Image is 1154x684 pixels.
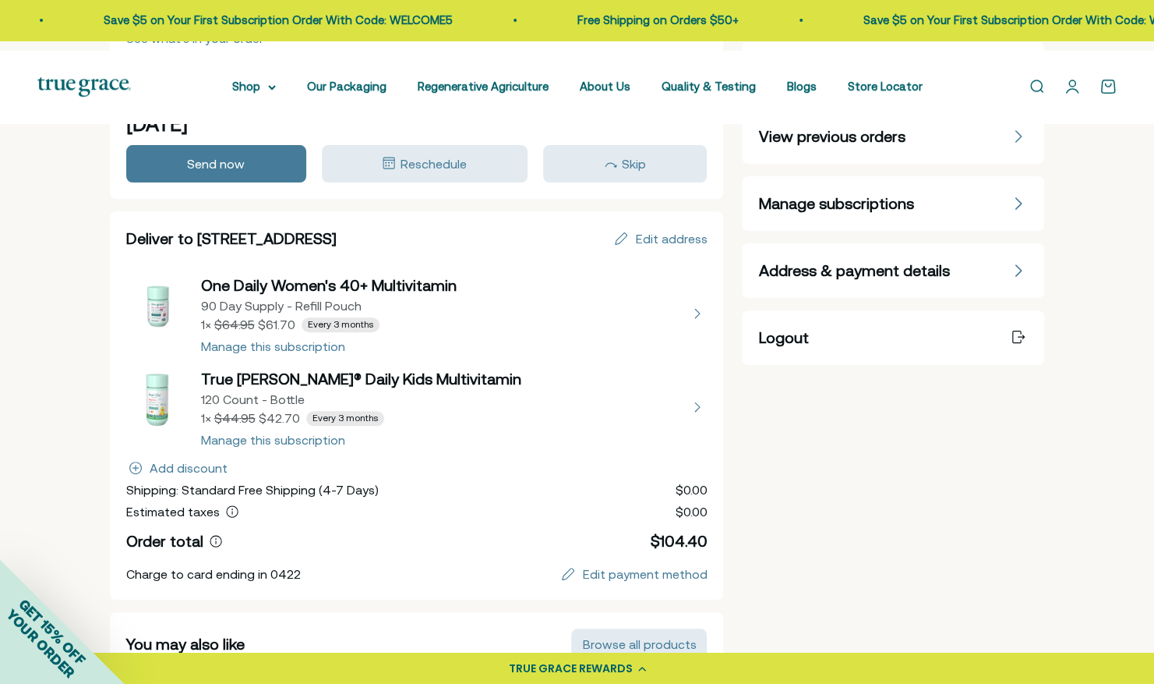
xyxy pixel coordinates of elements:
span: Skip [622,157,646,171]
button: Send now [126,145,306,183]
span: Estimated taxes [126,505,220,519]
a: Address & payment details [742,243,1044,298]
div: Add discount [150,462,228,474]
span: Send now [187,157,245,171]
a: Free Shipping on Orders $50+ [574,13,736,27]
span: $104.40 [650,532,707,550]
span: Manage subscriptions [758,193,913,214]
button: Skip [543,145,707,183]
div: Edit payment method [582,568,707,580]
span: Add discount [126,459,228,477]
span: GET 15% OFF [16,595,88,668]
span: Shipping: Standard Free Shipping (4-7 Days) [126,483,379,497]
div: TRUE GRACE REWARDS [509,661,633,677]
span: Charge to card ending in 0422 [126,567,301,581]
p: Save $5 on Your First Subscription Order With Code: WELCOME5 [101,11,450,30]
span: Order total [126,532,203,550]
span: Address & payment details [758,260,949,282]
div: Manage this subscription [201,340,345,353]
span: Edit payment method [559,565,707,583]
span: Deliver to [STREET_ADDRESS] [126,229,337,247]
button: Browse all products [571,629,707,660]
span: Reschedule [400,157,466,171]
span: You may also like [126,635,245,653]
a: View upcoming orders [742,42,1044,97]
a: About Us [580,80,630,93]
a: Quality & Testing [662,80,756,93]
a: Blogs [787,80,817,93]
a: View previous orders [742,109,1044,164]
a: Regenerative Agriculture [418,80,549,93]
span: Logout [758,327,808,349]
button: Reschedule [322,145,528,183]
div: Edit address [635,232,707,245]
h2: [DATE] [126,112,708,136]
div: See what’s in your order [126,32,263,44]
summary: Shop [232,77,276,96]
a: Manage subscriptions [742,176,1044,231]
a: Our Packaging [307,80,386,93]
a: Store Locator [848,80,923,93]
div: Manage this subscription [201,434,345,446]
span: $0.00 [675,505,707,519]
span: $0.00 [675,483,707,497]
span: YOUR ORDER [3,606,78,681]
div: Browse all products [582,638,696,650]
span: Edit address [612,229,707,248]
span: View previous orders [758,126,905,147]
a: Logout [742,310,1044,365]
